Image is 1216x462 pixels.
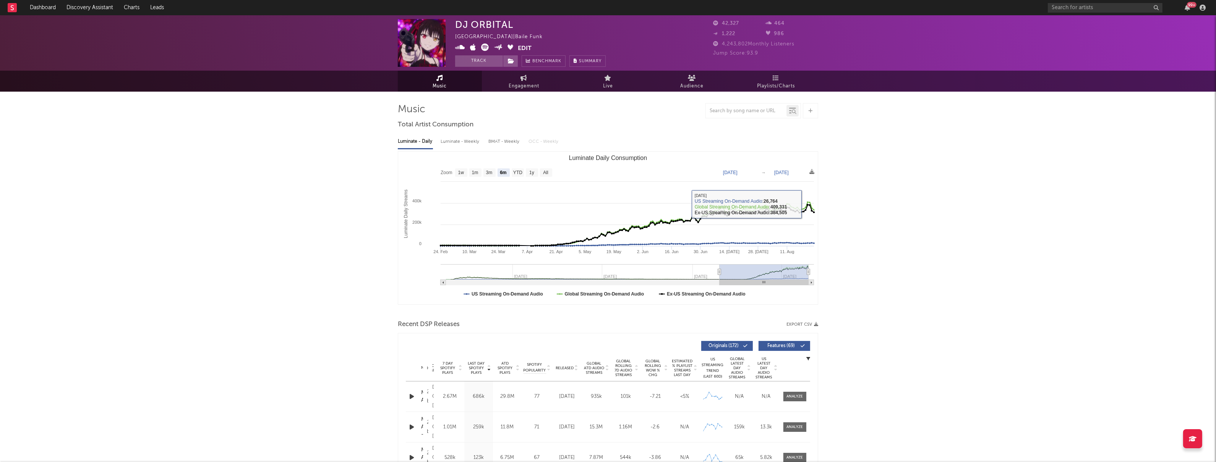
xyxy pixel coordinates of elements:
[524,423,550,431] div: 71
[728,393,751,401] div: N/A
[550,249,563,254] text: 21. Apr
[556,366,574,370] span: Released
[757,82,795,91] span: Playlists/Charts
[1187,2,1197,8] div: 99 +
[755,423,778,431] div: 13.3k
[650,71,734,92] a: Audience
[667,291,746,297] text: Ex-US Streaming On-Demand Audio
[421,416,423,438] a: MONTAGEM ALUCINANTE - SLOWED
[441,170,452,176] text: Zoom
[455,55,503,67] button: Track
[728,423,751,431] div: 159k
[579,59,602,63] span: Summary
[412,220,422,225] text: 200k
[495,423,520,431] div: 11.8M
[665,249,679,254] text: 16. Jun
[522,249,533,254] text: 7. Apr
[403,189,409,238] text: Luminate Daily Streams
[774,170,789,175] text: [DATE]
[713,21,739,26] span: 42,327
[472,291,543,297] text: US Streaming On-Demand Audio
[554,423,580,431] div: [DATE]
[713,31,735,36] span: 1,222
[455,32,551,42] div: [GEOGRAPHIC_DATA] | Baile Funk
[613,393,639,401] div: 101k
[432,383,434,410] div: DJ ORBITAL, [PERSON_NAME] & [PERSON_NAME] [PERSON_NAME] madureira
[755,393,778,401] div: N/A
[438,423,462,431] div: 1.01M
[701,341,753,351] button: Originals(172)
[433,249,447,254] text: 24. Feb
[672,393,697,401] div: <5%
[603,82,613,91] span: Live
[513,170,522,176] text: YTD
[613,359,634,377] span: Global Rolling 7D Audio Streams
[759,341,810,351] button: Features(69)
[458,170,464,176] text: 1w
[642,423,668,431] div: -2.6
[761,170,766,175] text: →
[509,82,539,91] span: Engagement
[1048,3,1162,13] input: Search for artists
[421,365,423,371] div: Name
[462,249,477,254] text: 10. Mar
[491,249,506,254] text: 24. Mar
[482,71,566,92] a: Engagement
[672,359,693,377] span: Estimated % Playlist Streams Last Day
[398,71,482,92] a: Music
[672,454,697,462] div: N/A
[755,454,778,462] div: 5.82k
[728,357,746,380] span: Global Latest Day Audio Streams
[764,344,799,348] span: Features ( 69 )
[642,359,663,377] span: Global Rolling WoW % Chg
[642,393,668,401] div: -7.21
[441,135,481,148] div: Luminate - Weekly
[569,55,606,67] button: Summary
[412,199,422,203] text: 400k
[706,344,741,348] span: Originals ( 172 )
[713,51,758,56] span: Jump Score: 93.9
[755,357,773,380] span: US Latest Day Audio Streams
[500,170,506,176] text: 6m
[398,135,433,148] div: Luminate - Daily
[723,170,738,175] text: [DATE]
[427,418,428,436] div: 2025 broke
[584,393,609,401] div: 935k
[427,388,428,406] div: 2025 broke
[566,71,650,92] a: Live
[637,249,649,254] text: 2. Jun
[719,249,739,254] text: 14. [DATE]
[734,71,818,92] a: Playlists/Charts
[455,19,513,30] div: DJ ORBITAL
[694,249,707,254] text: 30. Jun
[432,414,434,441] div: DJ ORBITAL, [PERSON_NAME] & [PERSON_NAME] [PERSON_NAME] madureira
[672,423,697,431] div: N/A
[569,155,647,161] text: Luminate Daily Consumption
[466,423,491,431] div: 259k
[524,454,550,462] div: 67
[518,44,532,53] button: Edit
[522,55,566,67] a: Benchmark
[488,135,521,148] div: BMAT - Weekly
[495,454,520,462] div: 6.75M
[728,454,751,462] div: 65k
[433,82,447,91] span: Music
[642,454,668,462] div: -3.86
[584,361,605,375] span: Global ATD Audio Streams
[579,249,592,254] text: 5. May
[398,152,818,304] svg: Luminate Daily Consumption
[565,291,644,297] text: Global Streaming On-Demand Audio
[438,393,462,401] div: 2.67M
[466,454,491,462] div: 123k
[421,389,423,404] a: MONTAGEM ALUCINANTE
[486,170,493,176] text: 3m
[681,82,704,91] span: Audience
[466,361,486,375] span: Last Day Spotify Plays
[706,108,786,114] input: Search by song name or URL
[606,249,622,254] text: 19. May
[1185,5,1190,11] button: 99+
[438,361,458,375] span: 7 Day Spotify Plays
[419,241,422,246] text: 0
